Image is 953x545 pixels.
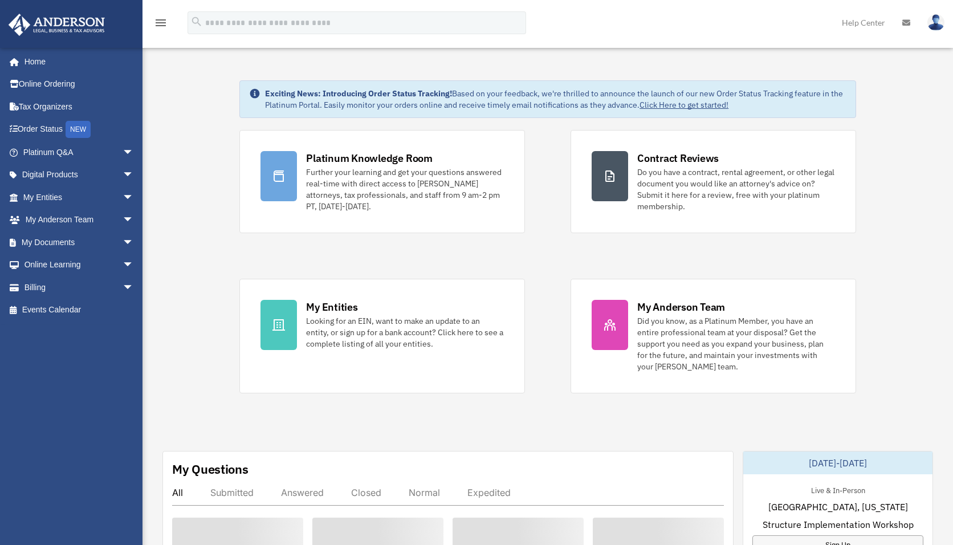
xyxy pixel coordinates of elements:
i: menu [154,16,168,30]
img: User Pic [927,14,944,31]
div: [DATE]-[DATE] [743,452,932,474]
a: My Documentsarrow_drop_down [8,231,151,254]
a: My Entities Looking for an EIN, want to make an update to an entity, or sign up for a bank accoun... [239,279,525,393]
a: Platinum Q&Aarrow_drop_down [8,141,151,164]
div: Live & In-Person [802,483,874,495]
div: NEW [66,121,91,138]
i: search [190,15,203,28]
span: arrow_drop_down [123,164,145,187]
span: arrow_drop_down [123,231,145,254]
div: Based on your feedback, we're thrilled to announce the launch of our new Order Status Tracking fe... [265,88,846,111]
div: My Anderson Team [637,300,725,314]
div: Submitted [210,487,254,498]
a: Home [8,50,145,73]
strong: Exciting News: Introducing Order Status Tracking! [265,88,452,99]
a: Online Learningarrow_drop_down [8,254,151,276]
a: Contract Reviews Do you have a contract, rental agreement, or other legal document you would like... [571,130,856,233]
a: My Anderson Team Did you know, as a Platinum Member, you have an entire professional team at your... [571,279,856,393]
div: Closed [351,487,381,498]
div: All [172,487,183,498]
a: menu [154,20,168,30]
div: My Entities [306,300,357,314]
a: My Entitiesarrow_drop_down [8,186,151,209]
a: Digital Productsarrow_drop_down [8,164,151,186]
div: Do you have a contract, rental agreement, or other legal document you would like an attorney's ad... [637,166,835,212]
a: My Anderson Teamarrow_drop_down [8,209,151,231]
div: Expedited [467,487,511,498]
div: Further your learning and get your questions answered real-time with direct access to [PERSON_NAM... [306,166,504,212]
div: My Questions [172,461,249,478]
div: Contract Reviews [637,151,719,165]
span: arrow_drop_down [123,186,145,209]
a: Platinum Knowledge Room Further your learning and get your questions answered real-time with dire... [239,130,525,233]
a: Click Here to get started! [640,100,728,110]
span: [GEOGRAPHIC_DATA], [US_STATE] [768,500,908,514]
a: Tax Organizers [8,95,151,118]
span: arrow_drop_down [123,276,145,299]
div: Looking for an EIN, want to make an update to an entity, or sign up for a bank account? Click her... [306,315,504,349]
a: Billingarrow_drop_down [8,276,151,299]
a: Online Ordering [8,73,151,96]
div: Answered [281,487,324,498]
div: Did you know, as a Platinum Member, you have an entire professional team at your disposal? Get th... [637,315,835,372]
a: Order StatusNEW [8,118,151,141]
span: Structure Implementation Workshop [763,518,914,531]
div: Platinum Knowledge Room [306,151,433,165]
a: Events Calendar [8,299,151,322]
div: Normal [409,487,440,498]
span: arrow_drop_down [123,141,145,164]
span: arrow_drop_down [123,254,145,277]
span: arrow_drop_down [123,209,145,232]
img: Anderson Advisors Platinum Portal [5,14,108,36]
